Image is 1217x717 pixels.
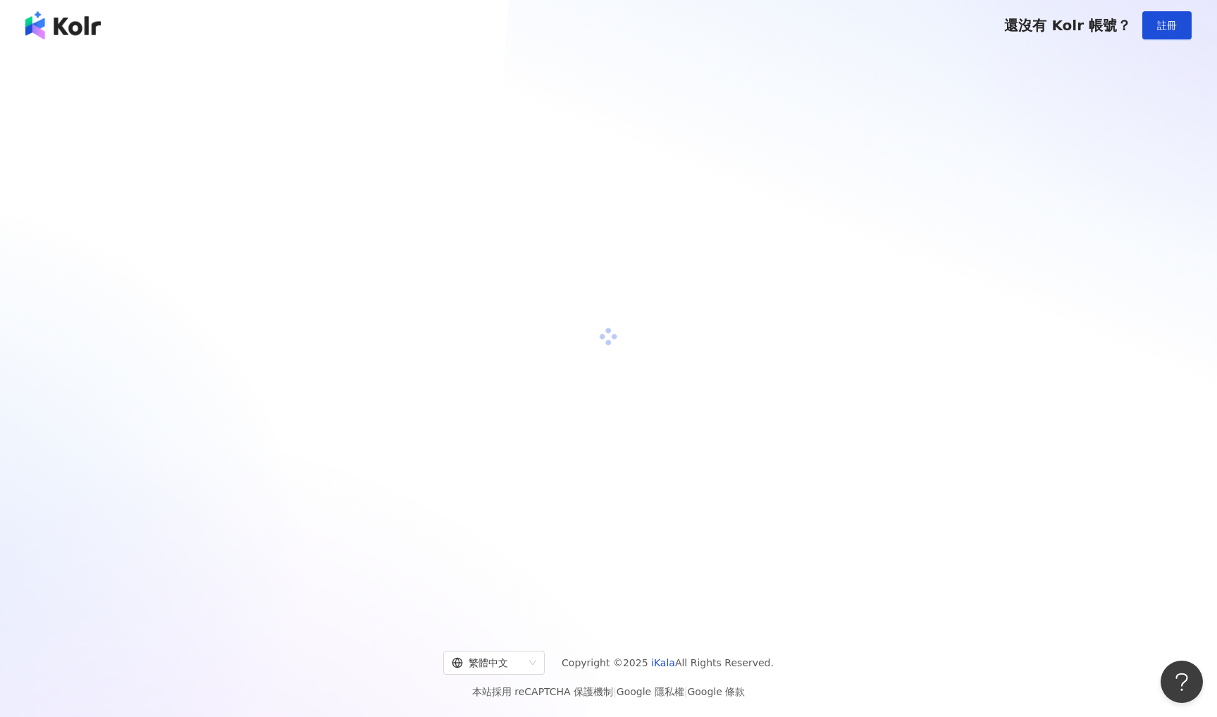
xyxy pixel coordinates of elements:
[25,11,101,39] img: logo
[1157,20,1177,31] span: 註冊
[684,686,688,697] span: |
[1142,11,1192,39] button: 註冊
[562,654,774,671] span: Copyright © 2025 All Rights Reserved.
[687,686,745,697] a: Google 條款
[651,657,675,668] a: iKala
[617,686,684,697] a: Google 隱私權
[1161,661,1203,703] iframe: Help Scout Beacon - Open
[472,683,745,700] span: 本站採用 reCAPTCHA 保護機制
[1004,17,1131,34] span: 還沒有 Kolr 帳號？
[613,686,617,697] span: |
[452,651,524,674] div: 繁體中文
